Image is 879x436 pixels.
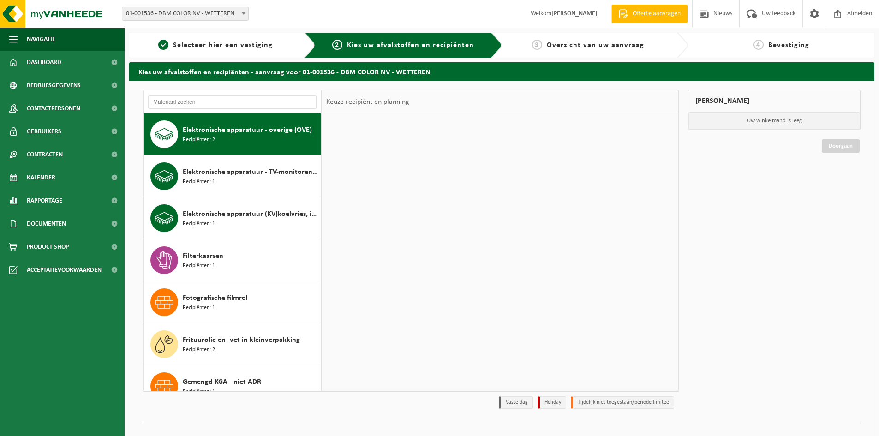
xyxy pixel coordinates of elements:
[27,166,55,189] span: Kalender
[183,136,215,144] span: Recipiënten: 2
[134,40,297,51] a: 1Selecteer hier een vestiging
[538,396,566,409] li: Holiday
[183,220,215,228] span: Recipiënten: 1
[148,95,317,109] input: Materiaal zoeken
[499,396,533,409] li: Vaste dag
[332,40,342,50] span: 2
[144,239,321,281] button: Filterkaarsen Recipiënten: 1
[183,304,215,312] span: Recipiënten: 1
[129,62,874,80] h2: Kies uw afvalstoffen en recipiënten - aanvraag voor 01-001536 - DBM COLOR NV - WETTEREN
[173,42,273,49] span: Selecteer hier een vestiging
[551,10,598,17] strong: [PERSON_NAME]
[532,40,542,50] span: 3
[688,90,861,112] div: [PERSON_NAME]
[144,113,321,155] button: Elektronische apparatuur - overige (OVE) Recipiënten: 2
[183,293,248,304] span: Fotografische filmrol
[144,281,321,323] button: Fotografische filmrol Recipiënten: 1
[611,5,688,23] a: Offerte aanvragen
[27,51,61,74] span: Dashboard
[183,125,312,136] span: Elektronische apparatuur - overige (OVE)
[630,9,683,18] span: Offerte aanvragen
[158,40,168,50] span: 1
[822,139,860,153] a: Doorgaan
[183,167,318,178] span: Elektronische apparatuur - TV-monitoren (TVM)
[27,258,102,281] span: Acceptatievoorwaarden
[144,155,321,197] button: Elektronische apparatuur - TV-monitoren (TVM) Recipiënten: 1
[183,251,223,262] span: Filterkaarsen
[27,120,61,143] span: Gebruikers
[183,346,215,354] span: Recipiënten: 2
[183,334,300,346] span: Frituurolie en -vet in kleinverpakking
[27,189,62,212] span: Rapportage
[27,212,66,235] span: Documenten
[144,323,321,365] button: Frituurolie en -vet in kleinverpakking Recipiënten: 2
[688,112,860,130] p: Uw winkelmand is leeg
[122,7,249,21] span: 01-001536 - DBM COLOR NV - WETTEREN
[183,178,215,186] span: Recipiënten: 1
[571,396,674,409] li: Tijdelijk niet toegestaan/période limitée
[183,388,215,396] span: Recipiënten: 1
[144,197,321,239] button: Elektronische apparatuur (KV)koelvries, industrieel Recipiënten: 1
[27,143,63,166] span: Contracten
[347,42,474,49] span: Kies uw afvalstoffen en recipiënten
[122,7,248,20] span: 01-001536 - DBM COLOR NV - WETTEREN
[183,376,261,388] span: Gemengd KGA - niet ADR
[27,235,69,258] span: Product Shop
[27,74,81,97] span: Bedrijfsgegevens
[183,209,318,220] span: Elektronische apparatuur (KV)koelvries, industrieel
[547,42,644,49] span: Overzicht van uw aanvraag
[753,40,764,50] span: 4
[183,262,215,270] span: Recipiënten: 1
[768,42,809,49] span: Bevestiging
[27,97,80,120] span: Contactpersonen
[144,365,321,407] button: Gemengd KGA - niet ADR Recipiënten: 1
[322,90,414,113] div: Keuze recipiënt en planning
[27,28,55,51] span: Navigatie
